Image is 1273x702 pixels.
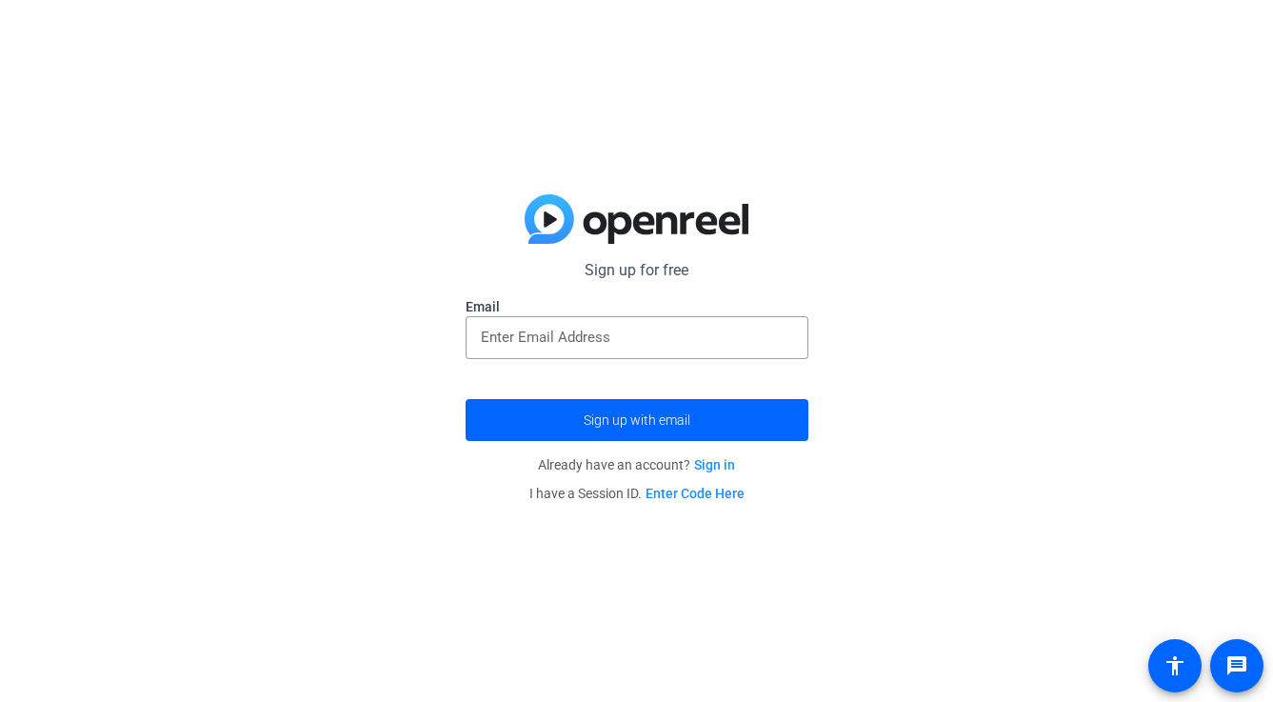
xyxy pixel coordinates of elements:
p: Sign up for free [466,259,808,282]
span: I have a Session ID. [529,486,745,501]
mat-icon: accessibility [1164,654,1186,677]
input: Enter Email Address [481,326,793,349]
img: blue-gradient.svg [525,194,748,244]
button: Sign up with email [466,399,808,441]
label: Email [466,297,808,316]
a: Sign in [694,457,735,472]
a: Enter Code Here [646,486,745,501]
mat-icon: message [1225,654,1248,677]
span: Already have an account? [538,457,735,472]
